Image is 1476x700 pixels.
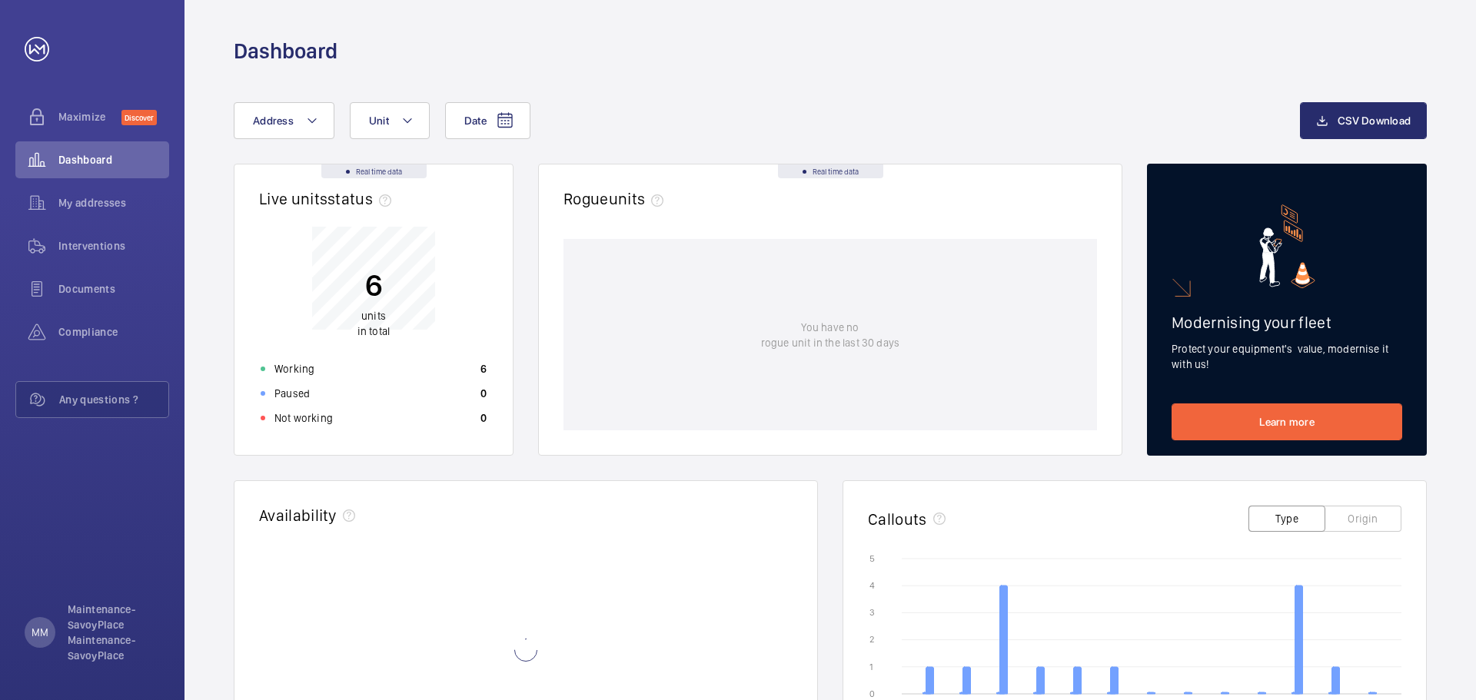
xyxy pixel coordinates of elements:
[563,189,670,208] h2: Rogue
[480,410,487,426] p: 0
[58,152,169,168] span: Dashboard
[1248,506,1325,532] button: Type
[58,324,169,340] span: Compliance
[32,625,48,640] p: MM
[274,410,333,426] p: Not working
[350,102,430,139] button: Unit
[357,266,390,304] p: 6
[1300,102,1427,139] button: CSV Download
[1259,204,1315,288] img: marketing-card.svg
[869,688,875,699] text: 0
[480,386,487,401] p: 0
[234,37,337,65] h1: Dashboard
[327,189,397,208] span: status
[259,189,397,208] h2: Live units
[58,195,169,211] span: My addresses
[1338,114,1411,127] span: CSV Download
[234,102,334,139] button: Address
[58,109,121,124] span: Maximize
[68,602,160,663] p: Maintenance-SavoyPlace Maintenance-SavoyPlace
[464,114,487,127] span: Date
[58,281,169,297] span: Documents
[121,110,157,125] span: Discover
[59,392,168,407] span: Any questions ?
[274,361,314,377] p: Working
[1172,313,1402,332] h2: Modernising your fleet
[253,114,294,127] span: Address
[869,553,875,564] text: 5
[1325,506,1401,532] button: Origin
[1172,341,1402,372] p: Protect your equipment's value, modernise it with us!
[321,164,427,178] div: Real time data
[778,164,883,178] div: Real time data
[357,308,390,339] p: in total
[868,509,927,529] h2: Callouts
[869,607,875,618] text: 3
[869,662,873,672] text: 1
[869,634,874,645] text: 2
[369,114,389,127] span: Unit
[761,320,899,350] p: You have no rogue unit in the last 30 days
[869,580,875,591] text: 4
[361,310,386,322] span: units
[274,386,310,401] p: Paused
[1172,403,1402,440] a: Learn more
[480,361,487,377] p: 6
[259,506,337,525] h2: Availability
[58,238,169,254] span: Interventions
[609,189,670,208] span: units
[445,102,530,139] button: Date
